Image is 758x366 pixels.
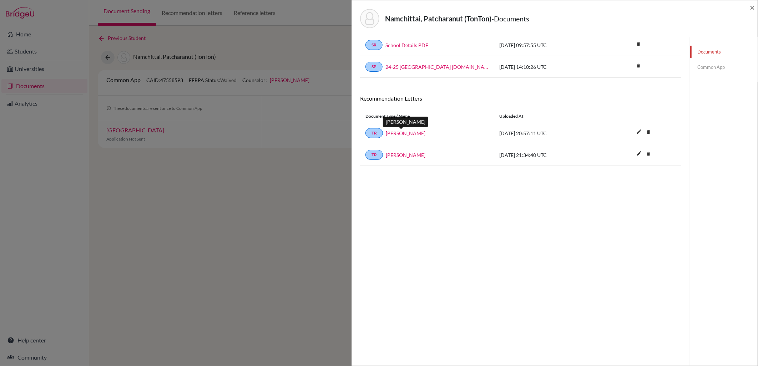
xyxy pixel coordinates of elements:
[360,95,681,102] h6: Recommendation Letters
[491,14,529,23] span: - Documents
[690,46,758,58] a: Documents
[643,149,654,159] a: delete
[633,60,644,71] i: delete
[633,126,645,137] i: edit
[750,2,755,12] span: ×
[633,149,645,159] button: edit
[633,61,644,71] a: delete
[690,61,758,73] a: Common App
[643,127,654,137] i: delete
[386,129,425,137] a: [PERSON_NAME]
[360,113,494,120] div: Document Type / Name
[633,39,644,49] i: delete
[386,151,425,159] a: [PERSON_NAME]
[385,41,428,49] a: School Details PDF
[499,130,547,136] span: [DATE] 20:57:11 UTC
[750,3,755,12] button: Close
[365,62,383,72] a: SP
[494,113,601,120] div: Uploaded at
[365,150,383,160] a: TR
[383,117,428,127] div: [PERSON_NAME]
[494,41,601,49] div: [DATE] 09:57:55 UTC
[633,148,645,159] i: edit
[365,128,383,138] a: TR
[499,152,547,158] span: [DATE] 21:34:40 UTC
[643,128,654,137] a: delete
[633,127,645,138] button: edit
[385,14,491,23] strong: Namchittai, Patcharanut (TonTon)
[494,63,601,71] div: [DATE] 14:10:26 UTC
[643,148,654,159] i: delete
[365,40,383,50] a: SR
[633,40,644,49] a: delete
[385,63,489,71] a: 24-25 [GEOGRAPHIC_DATA] [DOMAIN_NAME]_wide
